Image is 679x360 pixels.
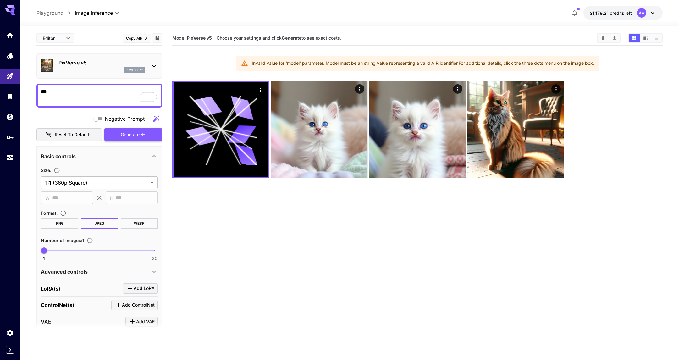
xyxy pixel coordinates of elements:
[172,35,212,41] span: Model:
[75,9,113,17] span: Image Inference
[41,218,78,229] button: PNG
[252,58,594,69] div: Invalid value for 'model' parameter. Model must be an string value representing a valid AIR ident...
[637,8,646,18] div: AA
[282,35,301,41] b: Generate
[551,84,561,94] div: Actions
[36,9,75,17] nav: breadcrumb
[41,264,158,279] div: Advanced controls
[187,35,212,41] b: PixVerse v5
[121,218,158,229] button: WEBP
[123,283,158,294] button: Click to add LoRA
[597,33,621,43] div: Clear ImagesDownload All
[369,81,466,178] img: Z
[111,300,158,310] button: Click to add ControlNet
[123,34,151,43] button: Copy AIR ID
[6,113,14,121] div: Wallet
[41,318,51,325] p: VAE
[590,10,632,16] div: $1,179.20863
[651,34,662,42] button: Show images in list view
[134,285,155,292] span: Add LoRA
[213,34,215,42] p: ·
[6,72,14,80] div: Playground
[6,329,14,337] div: Settings
[84,237,96,244] button: Specify how many images to generate in a single request. Each image generation will be charged se...
[41,238,84,243] span: Number of images : 1
[43,255,45,262] span: 1
[41,88,158,103] textarea: To enrich screen reader interactions, please activate Accessibility in Grammarly extension settings
[81,218,118,229] button: JPEG
[36,9,63,17] a: Playground
[640,34,651,42] button: Show images in video view
[152,255,157,262] span: 20
[355,84,364,94] div: Actions
[45,194,50,202] span: W
[256,85,265,95] div: Actions
[105,115,145,123] span: Negative Prompt
[6,30,14,37] div: Home
[41,149,158,164] div: Basic controls
[271,81,367,178] img: Z
[36,128,102,141] button: Reset to defaults
[126,68,143,72] p: pixverse_v5
[6,346,14,354] button: Expand sidebar
[104,128,162,141] button: Generate
[6,92,14,100] div: Library
[136,318,155,326] span: Add VAE
[41,152,76,160] p: Basic controls
[453,84,463,94] div: Actions
[41,168,51,173] span: Size :
[121,131,140,139] span: Generate
[598,34,609,42] button: Clear Images
[122,301,155,309] span: Add ControlNet
[110,194,113,202] span: H
[467,81,564,178] img: Z
[41,56,158,75] div: PixVerse v5pixverse_v5
[41,301,74,309] p: ControlNet(s)
[590,10,610,16] span: $1,179.21
[58,210,69,216] button: Choose the file format for the output image.
[610,10,632,16] span: credits left
[154,34,160,42] button: Add to library
[41,285,60,292] p: LoRA(s)
[51,167,63,174] button: Adjust the dimensions of the generated image by specifying its width and height in pixels, or sel...
[628,33,663,43] div: Show images in grid viewShow images in video viewShow images in list view
[609,34,620,42] button: Download All
[583,6,663,20] button: $1,179.20863AA
[45,179,148,186] span: 1:1 (360p Square)
[6,133,14,141] div: API Keys
[58,59,145,66] p: PixVerse v5
[41,210,58,216] span: Format :
[6,154,14,162] div: Usage
[41,268,88,275] p: Advanced controls
[43,35,62,42] span: Editor
[125,317,158,327] button: Click to add VAE
[217,35,341,41] span: Choose your settings and click to see exact costs.
[629,34,640,42] button: Show images in grid view
[6,52,14,60] div: Models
